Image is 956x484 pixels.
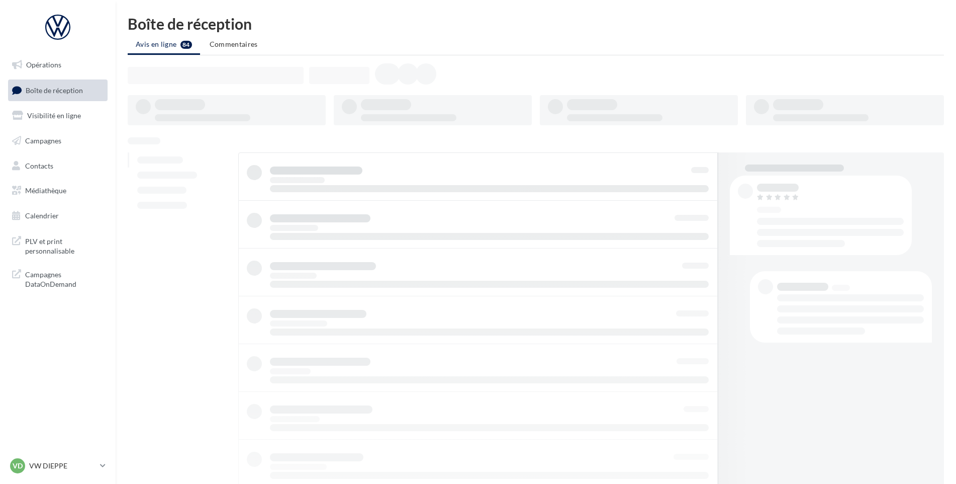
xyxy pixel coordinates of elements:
a: Boîte de réception [6,79,110,101]
span: Calendrier [25,211,59,220]
span: Campagnes [25,136,61,145]
a: VD VW DIEPPE [8,456,108,475]
a: Opérations [6,54,110,75]
a: Campagnes DataOnDemand [6,264,110,293]
span: Boîte de réception [26,86,83,94]
span: VD [13,461,23,471]
span: PLV et print personnalisable [25,234,104,256]
a: Contacts [6,155,110,177]
a: PLV et print personnalisable [6,230,110,260]
span: Médiathèque [25,186,66,195]
a: Visibilité en ligne [6,105,110,126]
span: Opérations [26,60,61,69]
a: Médiathèque [6,180,110,201]
a: Calendrier [6,205,110,226]
span: Commentaires [210,40,258,48]
span: Visibilité en ligne [27,111,81,120]
span: Campagnes DataOnDemand [25,268,104,289]
p: VW DIEPPE [29,461,96,471]
span: Contacts [25,161,53,170]
div: Boîte de réception [128,16,944,31]
a: Campagnes [6,130,110,151]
